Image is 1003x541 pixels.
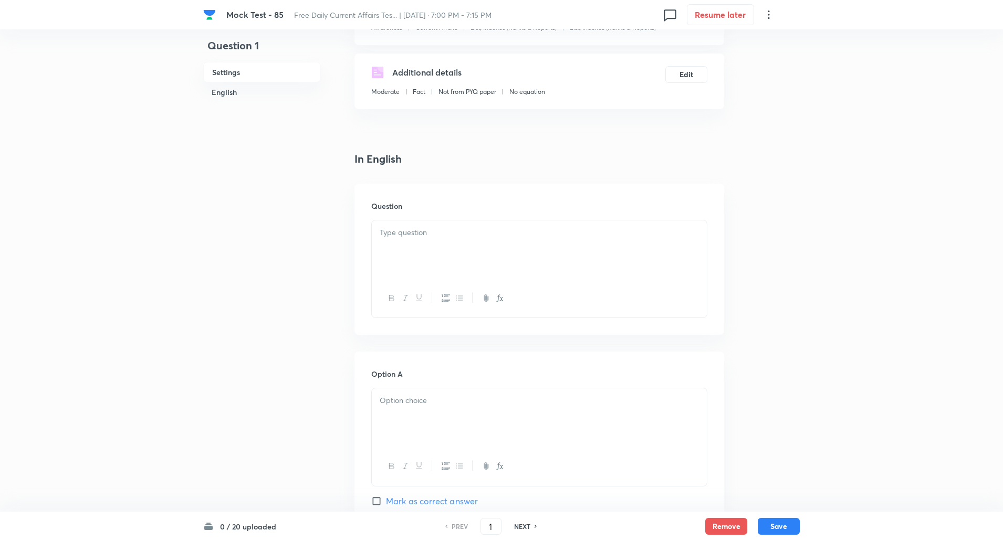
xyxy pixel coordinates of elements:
[705,518,747,535] button: Remove
[371,87,400,97] p: Moderate
[371,66,384,79] img: questionDetails.svg
[438,87,496,97] p: Not from PYQ paper
[413,87,425,97] p: Fact
[203,8,218,21] a: Company Logo
[509,87,545,97] p: No equation
[687,4,754,25] button: Resume later
[392,66,462,79] h5: Additional details
[354,151,724,167] h4: In English
[758,518,800,535] button: Save
[203,38,321,62] h4: Question 1
[371,368,707,379] h6: Option A
[203,82,321,102] h6: English
[220,521,276,532] h6: 0 / 20 uploaded
[371,200,707,211] h6: Question
[203,8,216,21] img: Company Logo
[665,66,707,83] button: Edit
[386,495,478,507] span: Mark as correct answer
[514,522,530,531] h6: NEXT
[226,9,284,20] span: Mock Test - 85
[452,522,468,531] h6: PREV
[203,62,321,82] h6: Settings
[294,10,492,20] span: Free Daily Current Affairs Tes... | [DATE] · 7:00 PM - 7:15 PM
